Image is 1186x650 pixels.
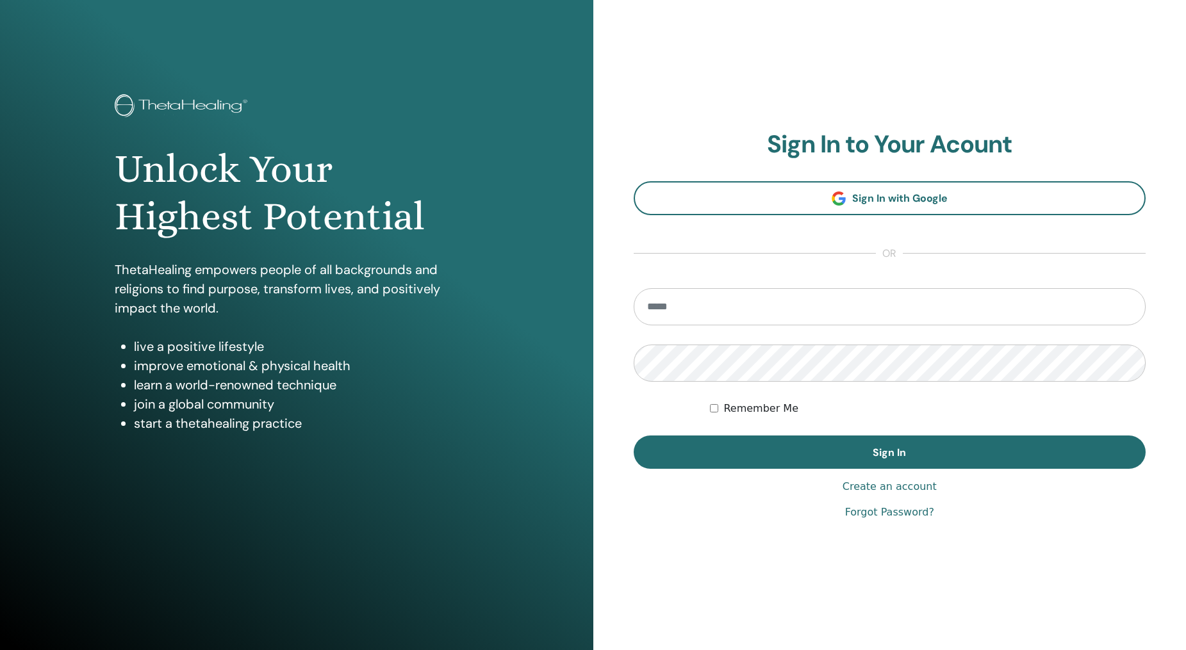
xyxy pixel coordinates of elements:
[876,246,903,261] span: or
[134,375,478,394] li: learn a world-renowned technique
[115,145,478,241] h1: Unlock Your Highest Potential
[710,401,1146,416] div: Keep me authenticated indefinitely or until I manually logout
[134,356,478,375] li: improve emotional & physical health
[873,446,906,459] span: Sign In
[634,435,1146,469] button: Sign In
[843,479,937,494] a: Create an account
[134,394,478,414] li: join a global community
[115,260,478,318] p: ThetaHealing empowers people of all backgrounds and religions to find purpose, transform lives, a...
[845,505,934,520] a: Forgot Password?
[634,181,1146,215] a: Sign In with Google
[134,414,478,433] li: start a thetahealing practice
[134,337,478,356] li: live a positive lifestyle
[723,401,798,416] label: Remember Me
[634,130,1146,159] h2: Sign In to Your Acount
[852,191,948,205] span: Sign In with Google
